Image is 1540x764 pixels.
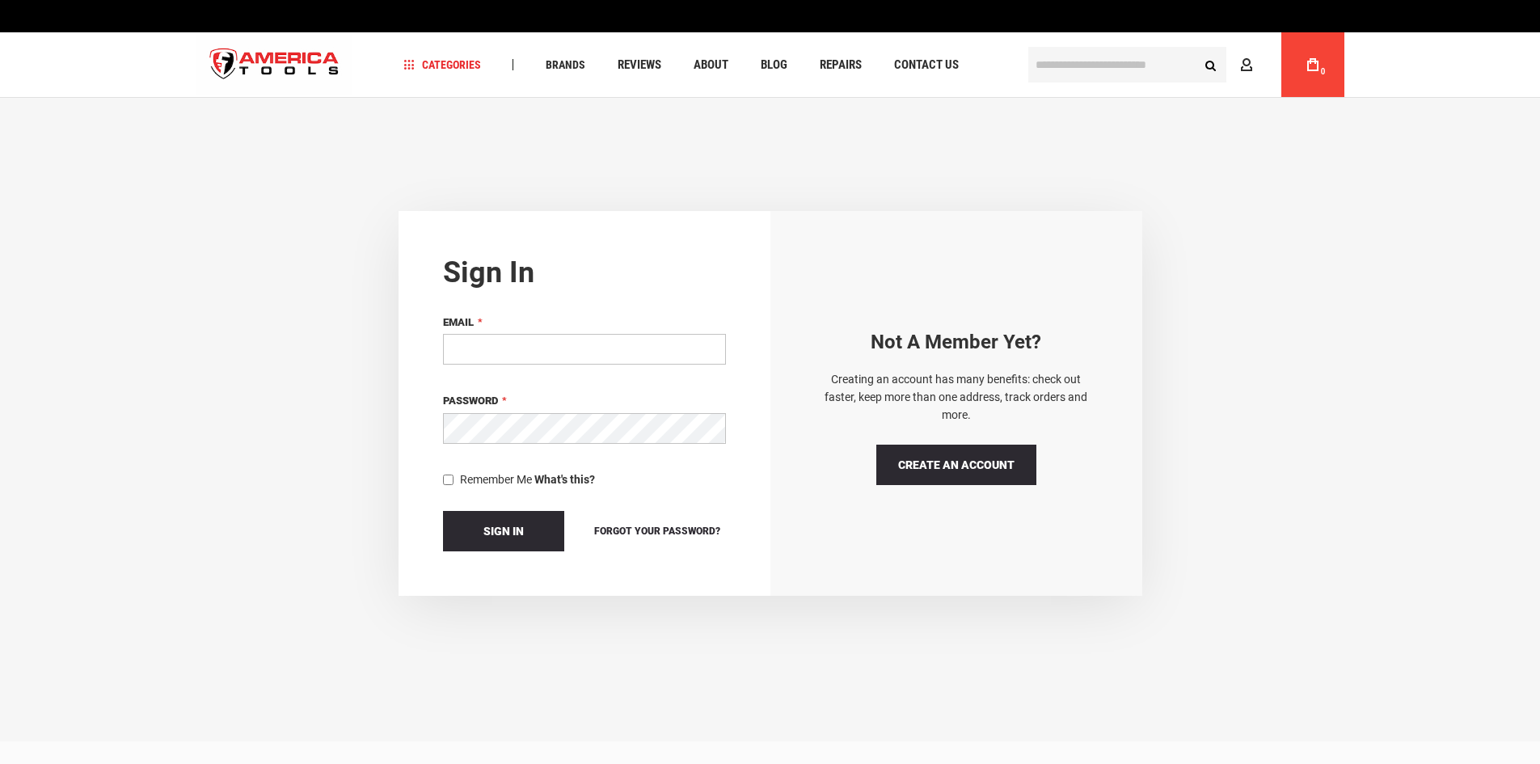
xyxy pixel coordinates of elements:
a: Forgot Your Password? [589,522,726,540]
button: Sign In [443,511,564,551]
strong: Not a Member yet? [871,331,1041,353]
strong: What's this? [534,473,595,486]
img: America Tools [196,35,353,95]
a: Create an Account [876,445,1036,485]
a: About [686,54,736,76]
span: Create an Account [898,458,1015,471]
span: Email [443,316,474,328]
a: Blog [753,54,795,76]
span: Remember Me [460,473,532,486]
a: Contact Us [887,54,966,76]
span: Brands [546,59,585,70]
strong: Sign in [443,255,534,289]
button: Search [1196,49,1226,80]
span: Contact Us [894,59,959,71]
span: Categories [403,59,481,70]
a: Reviews [610,54,669,76]
a: Categories [396,54,488,76]
p: Creating an account has many benefits: check out faster, keep more than one address, track orders... [815,370,1098,424]
span: About [694,59,728,71]
span: Password [443,395,498,407]
span: Sign In [483,525,524,538]
a: Repairs [812,54,869,76]
a: store logo [196,35,353,95]
span: Repairs [820,59,862,71]
span: Blog [761,59,787,71]
a: 0 [1297,32,1328,97]
a: Brands [538,54,593,76]
span: 0 [1321,67,1326,76]
span: Reviews [618,59,661,71]
span: Forgot Your Password? [594,526,720,537]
